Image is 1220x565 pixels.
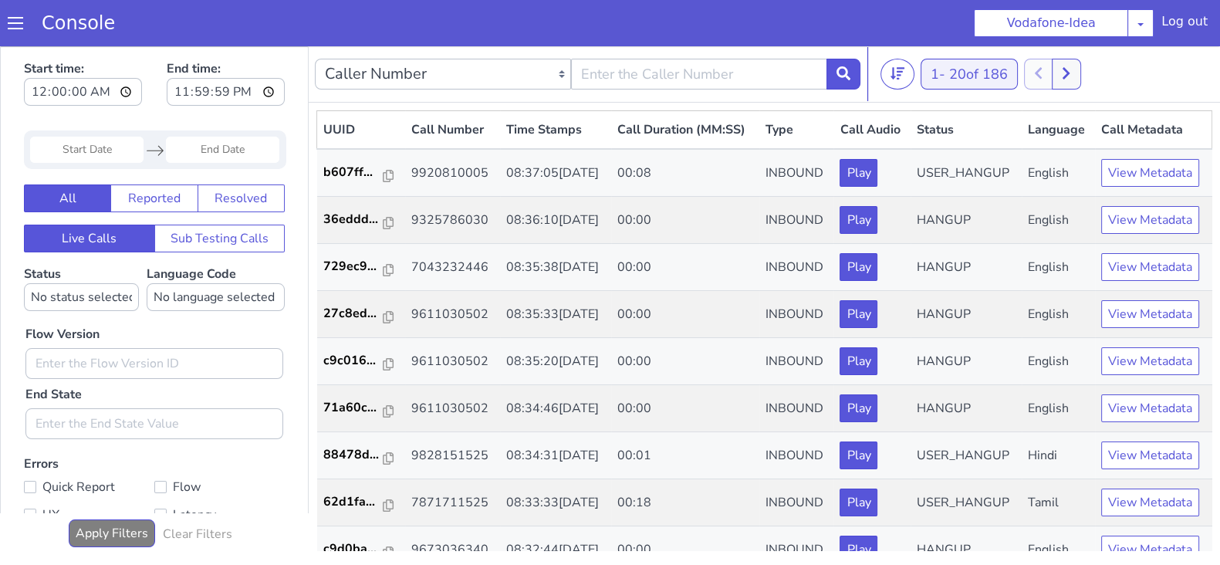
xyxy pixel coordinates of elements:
td: 08:35:20[DATE] [500,292,611,339]
button: View Metadata [1101,113,1199,140]
td: 00:00 [611,339,760,386]
label: Flow Version [25,279,100,297]
a: 88478d... [323,399,399,418]
td: English [1022,198,1095,245]
input: End Date [166,90,279,117]
button: View Metadata [1101,442,1199,470]
a: c9d0ba... [323,493,399,512]
th: Call Metadata [1095,65,1212,103]
td: English [1022,480,1095,527]
th: Time Stamps [500,65,611,103]
td: 00:00 [611,198,760,245]
button: All [24,138,111,166]
input: Start Date [30,90,144,117]
button: Play [840,254,877,282]
select: Language Code [147,237,285,265]
select: Status [24,237,139,265]
button: View Metadata [1101,301,1199,329]
th: UUID [317,65,405,103]
td: INBOUND [759,103,833,151]
td: INBOUND [759,386,833,433]
td: 9828151525 [405,386,500,433]
label: End State [25,339,82,357]
td: 00:00 [611,245,760,292]
p: 729ec9... [323,211,384,229]
input: Enter the Caller Number [571,12,827,43]
td: 00:18 [611,433,760,480]
label: Flow [154,430,285,452]
th: Call Duration (MM:SS) [611,65,760,103]
p: 71a60c... [323,352,384,370]
td: Tamil [1022,433,1095,480]
a: 729ec9... [323,211,399,229]
td: 00:00 [611,292,760,339]
button: Live Calls [24,178,155,206]
th: Language [1022,65,1095,103]
button: Resolved [198,138,285,166]
button: View Metadata [1101,207,1199,235]
button: Reported [110,138,198,166]
span: 20 of 186 [949,19,1008,37]
td: Hindi [1022,386,1095,433]
input: Enter the Flow Version ID [25,302,283,333]
button: Play [840,113,877,140]
td: 7871711525 [405,433,500,480]
a: 36eddd... [323,164,399,182]
th: Call Audio [833,65,910,103]
p: c9d0ba... [323,493,384,512]
button: Sub Testing Calls [154,178,286,206]
button: View Metadata [1101,348,1199,376]
td: 00:00 [611,151,760,198]
label: Status [24,219,139,265]
button: 1- 20of 186 [921,12,1018,43]
label: UX [24,458,154,479]
label: Language Code [147,219,285,265]
button: Play [840,348,877,376]
td: 08:34:31[DATE] [500,386,611,433]
td: 08:33:33[DATE] [500,433,611,480]
input: Start time: [24,32,142,59]
p: 88478d... [323,399,384,418]
button: View Metadata [1101,395,1199,423]
a: c9c016... [323,305,399,323]
button: Apply Filters [69,473,155,501]
td: 9325786030 [405,151,500,198]
td: 9920810005 [405,103,500,151]
a: 27c8ed... [323,258,399,276]
td: INBOUND [759,480,833,527]
td: HANGUP [911,151,1022,198]
a: 62d1fa... [323,446,399,465]
div: Log out [1161,12,1208,37]
td: 9611030502 [405,292,500,339]
p: b607ff... [323,117,384,135]
button: Play [840,395,877,423]
p: 62d1fa... [323,446,384,465]
td: English [1022,339,1095,386]
td: 7043232446 [405,198,500,245]
td: 00:08 [611,103,760,151]
button: View Metadata [1101,254,1199,282]
td: 08:36:10[DATE] [500,151,611,198]
td: 9611030502 [405,339,500,386]
td: English [1022,103,1095,151]
td: 00:01 [611,386,760,433]
label: End time: [167,8,285,64]
td: USER_HANGUP [911,103,1022,151]
td: HANGUP [911,198,1022,245]
label: Quick Report [24,430,154,452]
td: HANGUP [911,339,1022,386]
a: Console [23,12,133,34]
td: 08:34:46[DATE] [500,339,611,386]
label: Start time: [24,8,142,64]
button: View Metadata [1101,489,1199,517]
input: End time: [167,32,285,59]
td: INBOUND [759,151,833,198]
td: INBOUND [759,339,833,386]
td: INBOUND [759,433,833,480]
td: English [1022,245,1095,292]
th: Status [911,65,1022,103]
label: Latency [154,458,285,479]
td: 08:35:38[DATE] [500,198,611,245]
td: HANGUP [911,245,1022,292]
td: USER_HANGUP [911,386,1022,433]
